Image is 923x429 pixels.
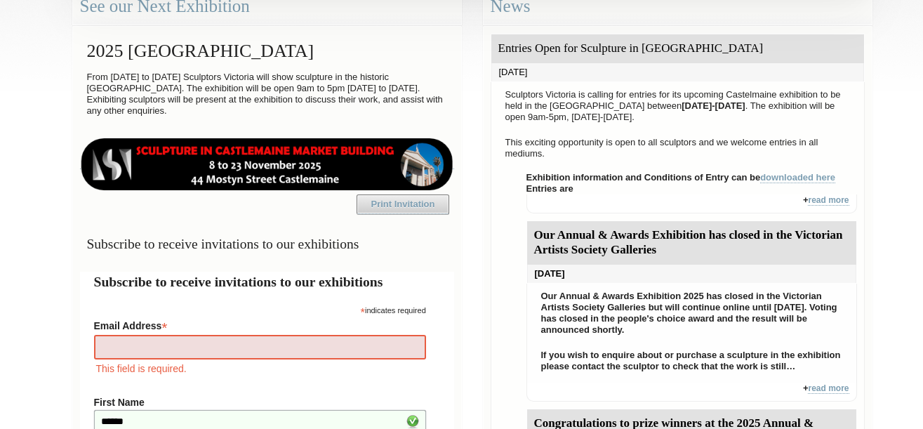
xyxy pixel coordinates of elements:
[498,133,857,163] p: This exciting opportunity is open to all sculptors and we welcome entries in all mediums.
[527,221,856,265] div: Our Annual & Awards Exhibition has closed in the Victorian Artists Society Galleries
[80,68,454,120] p: From [DATE] to [DATE] Sculptors Victoria will show sculpture in the historic [GEOGRAPHIC_DATA]. T...
[94,397,426,408] label: First Name
[527,265,856,283] div: [DATE]
[357,194,449,214] a: Print Invitation
[498,86,857,126] p: Sculptors Victoria is calling for entries for its upcoming Castelmaine exhibition to be held in t...
[80,230,454,258] h3: Subscribe to receive invitations to our exhibitions
[526,383,857,402] div: +
[94,303,426,316] div: indicates required
[94,316,426,333] label: Email Address
[808,383,849,394] a: read more
[526,194,857,213] div: +
[534,346,849,376] p: If you wish to enquire about or purchase a sculpture in the exhibition please contact the sculpto...
[94,272,440,292] h2: Subscribe to receive invitations to our exhibitions
[682,100,745,111] strong: [DATE]-[DATE]
[526,172,836,183] strong: Exhibition information and Conditions of Entry can be
[491,34,864,63] div: Entries Open for Sculpture in [GEOGRAPHIC_DATA]
[80,34,454,68] h2: 2025 [GEOGRAPHIC_DATA]
[534,287,849,339] p: Our Annual & Awards Exhibition 2025 has closed in the Victorian Artists Society Galleries but wil...
[760,172,835,183] a: downloaded here
[491,63,864,81] div: [DATE]
[94,361,426,376] div: This field is required.
[80,138,454,190] img: castlemaine-ldrbd25v2.png
[808,195,849,206] a: read more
